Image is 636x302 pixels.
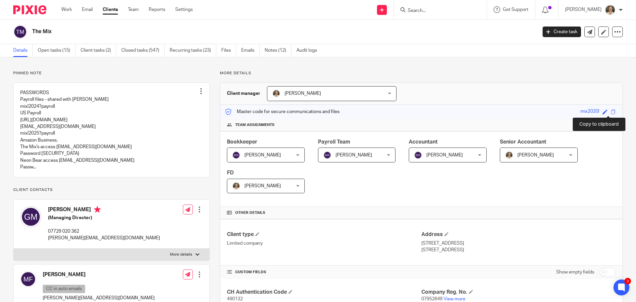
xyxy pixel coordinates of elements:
a: Audit logs [296,44,322,57]
p: [STREET_ADDRESS] [421,240,616,247]
p: More details [220,71,623,76]
img: Pete%20with%20glasses.jpg [272,90,280,97]
span: FD [227,170,234,175]
span: Get Support [503,7,528,12]
span: Other details [235,210,265,215]
a: Settings [175,6,193,13]
span: [PERSON_NAME] [426,153,463,157]
span: Payroll Team [318,139,350,145]
p: More details [170,252,192,257]
a: Details [13,44,33,57]
h2: The Mix [32,28,433,35]
span: Accountant [409,139,438,145]
a: Recurring tasks (23) [170,44,216,57]
input: Search [407,8,467,14]
span: 490132 [227,297,243,301]
a: Team [128,6,139,13]
img: svg%3E [20,206,41,227]
p: [PERSON_NAME][EMAIL_ADDRESS][DOMAIN_NAME] [43,295,155,301]
h4: Address [421,231,616,238]
p: [PERSON_NAME] [565,6,602,13]
img: svg%3E [13,25,27,39]
p: CC in auto emails [43,285,85,293]
img: Pete%20with%20glasses.jpg [232,182,240,190]
a: Work [61,6,72,13]
p: Master code for secure communications and files [225,108,340,115]
span: Senior Accountant [500,139,546,145]
p: 07729 020 362 [48,228,160,235]
a: Email [82,6,93,13]
span: Bookkeeper [227,139,257,145]
span: Team assignments [235,122,275,128]
p: [PERSON_NAME][EMAIL_ADDRESS][DOMAIN_NAME] [48,235,160,241]
p: Limited company [227,240,421,247]
div: 3 [624,278,631,284]
img: Pete%20with%20glasses.jpg [505,151,513,159]
span: [PERSON_NAME] [244,153,281,157]
span: [PERSON_NAME] [244,184,281,188]
span: 07952649 [421,297,443,301]
a: Emails [241,44,260,57]
i: Primary [94,206,101,213]
a: Closed tasks (547) [121,44,165,57]
h5: (Managing Director) [48,214,160,221]
a: Open tasks (15) [38,44,76,57]
p: [STREET_ADDRESS] [421,247,616,253]
h4: [PERSON_NAME] [48,206,160,214]
p: Pinned note [13,71,210,76]
label: Show empty fields [556,269,594,275]
a: Create task [543,27,581,37]
img: Pete%20with%20glasses.jpg [605,5,615,15]
img: svg%3E [414,151,422,159]
span: [PERSON_NAME] [517,153,554,157]
a: View more [444,297,465,301]
div: mix2020! [580,108,599,116]
a: Client tasks (2) [80,44,116,57]
a: Reports [149,6,165,13]
span: [PERSON_NAME] [285,91,321,96]
img: svg%3E [232,151,240,159]
a: Notes (12) [265,44,291,57]
span: [PERSON_NAME] [336,153,372,157]
h4: CH Authentication Code [227,289,421,296]
h4: Client type [227,231,421,238]
a: Clients [103,6,118,13]
h3: Client manager [227,90,260,97]
h4: [PERSON_NAME] [43,271,155,278]
img: svg%3E [20,271,36,287]
a: Files [221,44,236,57]
img: svg%3E [323,151,331,159]
p: Client contacts [13,187,210,193]
h4: Company Reg. No. [421,289,616,296]
h4: CUSTOM FIELDS [227,270,421,275]
img: Pixie [13,5,46,14]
